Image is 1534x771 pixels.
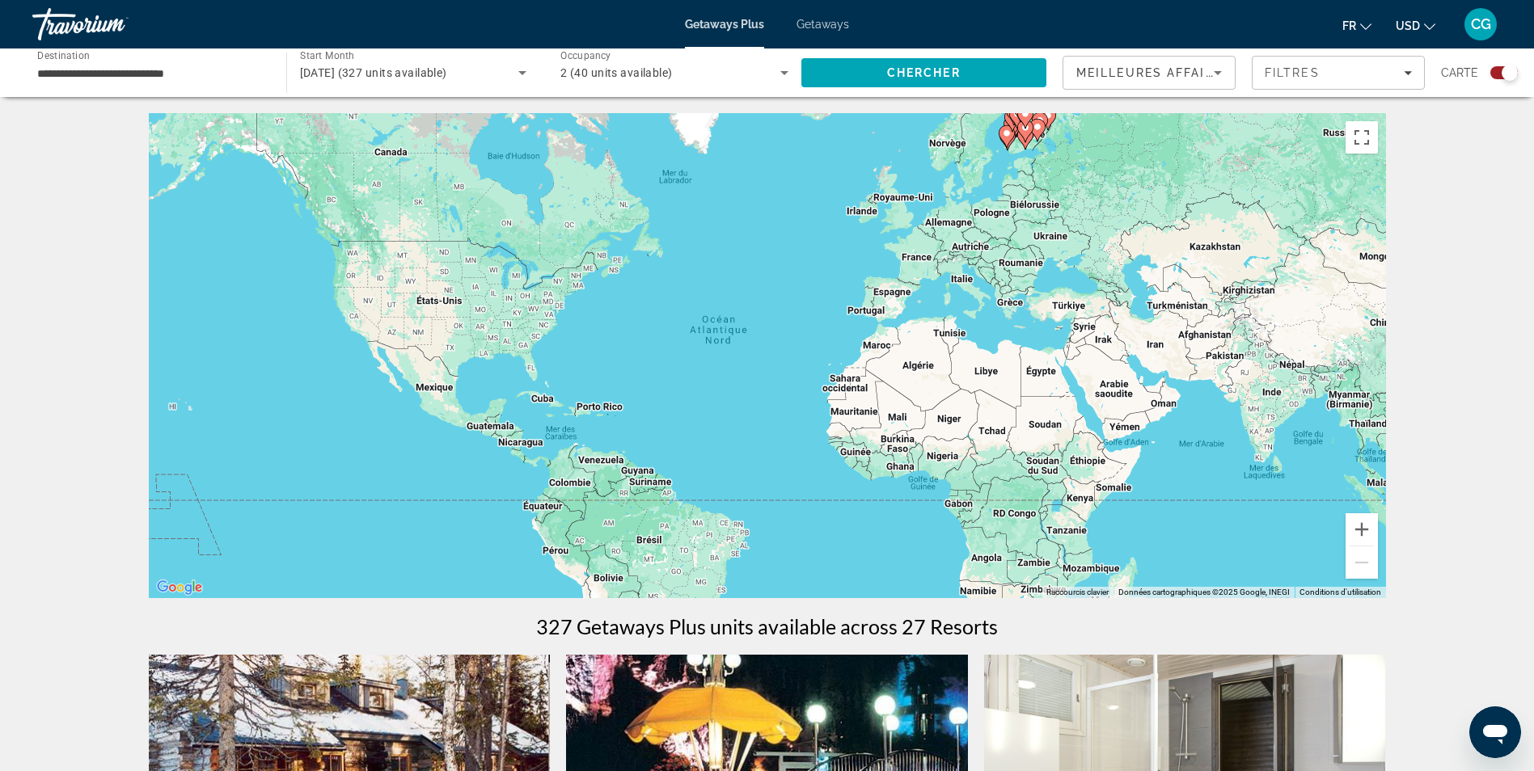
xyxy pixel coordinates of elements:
h1: 327 Getaways Plus units available across 27 Resorts [536,614,998,638]
img: Google [153,577,206,598]
span: Données cartographiques ©2025 Google, INEGI [1118,588,1290,596]
span: Destination [37,49,90,61]
a: Travorium [32,3,194,45]
span: Chercher [887,66,961,79]
button: Raccourcis clavier [1046,587,1109,598]
a: Getaways [797,18,849,31]
span: 2 (40 units available) [560,66,673,79]
button: User Menu [1460,7,1502,41]
span: USD [1396,19,1420,32]
button: Search [801,58,1047,87]
span: Meilleures affaires [1076,66,1232,79]
span: CG [1471,16,1491,32]
a: Ouvrir cette zone dans Google Maps (dans une nouvelle fenêtre) [153,577,206,598]
input: Select destination [37,64,265,83]
iframe: Bouton de lancement de la fenêtre de messagerie [1469,706,1521,758]
button: Filters [1252,56,1425,90]
span: Start Month [300,50,354,61]
button: Change language [1342,14,1371,37]
mat-select: Sort by [1076,63,1222,82]
button: Zoom arrière [1346,546,1378,579]
a: Getaways Plus [685,18,764,31]
button: Change currency [1396,14,1435,37]
span: Occupancy [560,50,611,61]
span: fr [1342,19,1356,32]
button: Zoom avant [1346,513,1378,546]
a: Conditions d'utilisation (s'ouvre dans un nouvel onglet) [1299,588,1381,596]
span: [DATE] (327 units available) [300,66,447,79]
button: Passer en plein écran [1346,121,1378,154]
span: Carte [1441,61,1478,84]
span: Filtres [1265,66,1320,79]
